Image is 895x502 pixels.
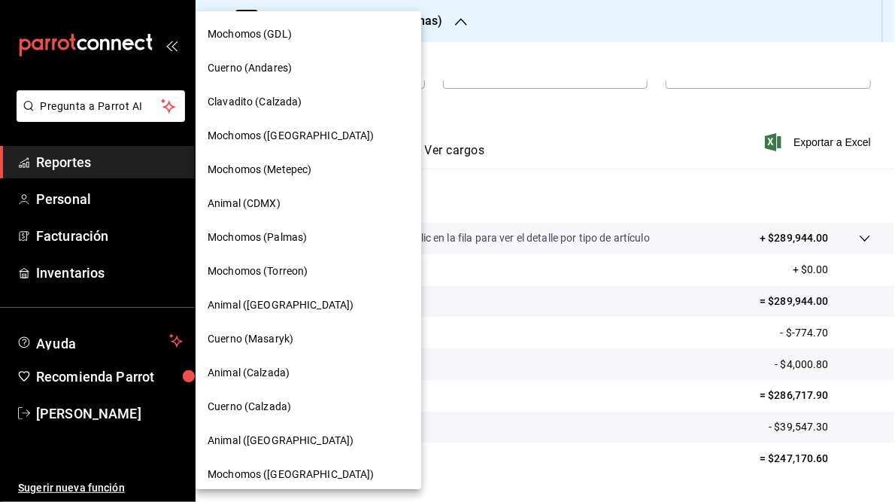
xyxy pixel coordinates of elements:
[196,187,421,221] div: Animal (CDMX)
[196,85,421,119] div: Clavadito (Calzada)
[208,433,353,449] span: Animal ([GEOGRAPHIC_DATA])
[196,51,421,85] div: Cuerno (Andares)
[208,365,290,381] span: Animal (Calzada)
[208,162,311,178] span: Mochomos (Metepec)
[196,288,421,322] div: Animal ([GEOGRAPHIC_DATA])
[208,297,353,313] span: Animal ([GEOGRAPHIC_DATA])
[208,230,307,245] span: Mochomos (Palmas)
[208,94,302,110] span: Clavadito (Calzada)
[196,153,421,187] div: Mochomos (Metepec)
[208,467,375,482] span: Mochomos ([GEOGRAPHIC_DATA])
[196,17,421,51] div: Mochomos (GDL)
[208,196,281,211] span: Animal (CDMX)
[196,322,421,356] div: Cuerno (Masaryk)
[208,128,375,144] span: Mochomos ([GEOGRAPHIC_DATA])
[208,263,308,279] span: Mochomos (Torreon)
[196,458,421,491] div: Mochomos ([GEOGRAPHIC_DATA])
[208,60,292,76] span: Cuerno (Andares)
[196,390,421,424] div: Cuerno (Calzada)
[208,399,291,415] span: Cuerno (Calzada)
[196,424,421,458] div: Animal ([GEOGRAPHIC_DATA])
[196,356,421,390] div: Animal (Calzada)
[196,221,421,254] div: Mochomos (Palmas)
[208,26,292,42] span: Mochomos (GDL)
[208,331,293,347] span: Cuerno (Masaryk)
[196,254,421,288] div: Mochomos (Torreon)
[196,119,421,153] div: Mochomos ([GEOGRAPHIC_DATA])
